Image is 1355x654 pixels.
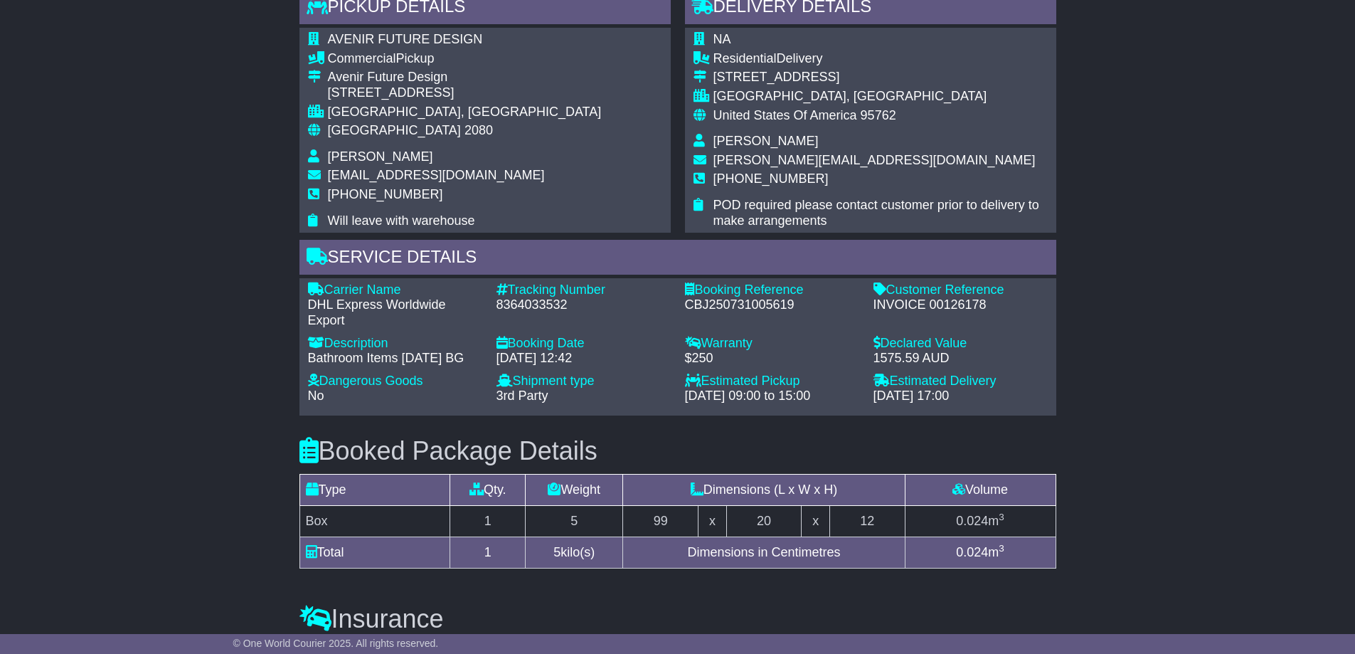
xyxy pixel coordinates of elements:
div: Avenir Future Design [328,70,602,85]
div: [GEOGRAPHIC_DATA], [GEOGRAPHIC_DATA] [328,105,602,120]
td: m [905,537,1056,568]
div: [STREET_ADDRESS] [713,70,1048,85]
div: INVOICE 00126178 [873,297,1048,313]
td: Total [299,537,450,568]
td: Volume [905,474,1056,505]
div: Bathroom Items [DATE] BG [308,351,482,366]
span: 0.024 [956,514,988,528]
div: Estimated Delivery [873,374,1048,389]
span: Commercial [328,51,396,65]
div: $250 [685,351,859,366]
td: Type [299,474,450,505]
span: 5 [553,545,560,559]
div: [DATE] 17:00 [873,389,1048,404]
div: Declared Value [873,336,1048,352]
td: m [905,505,1056,537]
div: Tracking Number [496,283,671,298]
div: Delivery [713,51,1048,67]
span: [PERSON_NAME][EMAIL_ADDRESS][DOMAIN_NAME] [713,153,1036,167]
div: Shipment type [496,374,671,389]
td: x [802,505,829,537]
td: 1 [450,505,526,537]
div: [DATE] 12:42 [496,351,671,366]
div: Booking Date [496,336,671,352]
span: POD required please contact customer prior to delivery to make arrangements [713,198,1039,228]
td: 20 [726,505,802,537]
span: 2080 [464,123,493,137]
span: [EMAIL_ADDRESS][DOMAIN_NAME] [328,168,545,182]
div: [DATE] 09:00 to 15:00 [685,389,859,404]
div: 8364033532 [496,297,671,313]
h3: Booked Package Details [299,437,1056,465]
span: [GEOGRAPHIC_DATA] [328,123,461,137]
span: © One World Courier 2025. All rights reserved. [233,638,439,649]
h3: Insurance [299,605,1056,633]
div: Dangerous Goods [308,374,482,389]
td: Weight [526,474,623,505]
span: AVENIR FUTURE DESIGN [328,32,483,46]
div: Carrier Name [308,283,482,298]
span: 95762 [861,108,896,122]
td: Dimensions (L x W x H) [623,474,905,505]
span: 0.024 [956,545,988,559]
span: Residential [713,51,777,65]
div: CBJ250731005619 [685,297,859,313]
sup: 3 [999,543,1004,554]
td: x [698,505,726,537]
span: 3rd Party [496,389,548,403]
div: [GEOGRAPHIC_DATA], [GEOGRAPHIC_DATA] [713,89,1048,105]
td: 1 [450,537,526,568]
td: Qty. [450,474,526,505]
td: kilo(s) [526,537,623,568]
td: 12 [829,505,905,537]
div: Customer Reference [873,283,1048,298]
sup: 3 [999,512,1004,522]
div: DHL Express Worldwide Export [308,297,482,328]
div: 1575.59 AUD [873,351,1048,366]
span: United States Of America [713,108,857,122]
div: Pickup [328,51,602,67]
div: Warranty [685,336,859,352]
td: 99 [623,505,698,537]
span: NA [713,32,731,46]
span: No [308,389,324,403]
span: Will leave with warehouse [328,213,475,228]
span: [PHONE_NUMBER] [328,187,443,201]
div: Estimated Pickup [685,374,859,389]
span: [PERSON_NAME] [328,149,433,164]
div: Description [308,336,482,352]
td: Box [299,505,450,537]
span: [PERSON_NAME] [713,134,819,148]
div: [STREET_ADDRESS] [328,85,602,101]
span: [PHONE_NUMBER] [713,172,829,186]
div: Service Details [299,240,1056,278]
div: Booking Reference [685,283,859,298]
td: 5 [526,505,623,537]
td: Dimensions in Centimetres [623,537,905,568]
